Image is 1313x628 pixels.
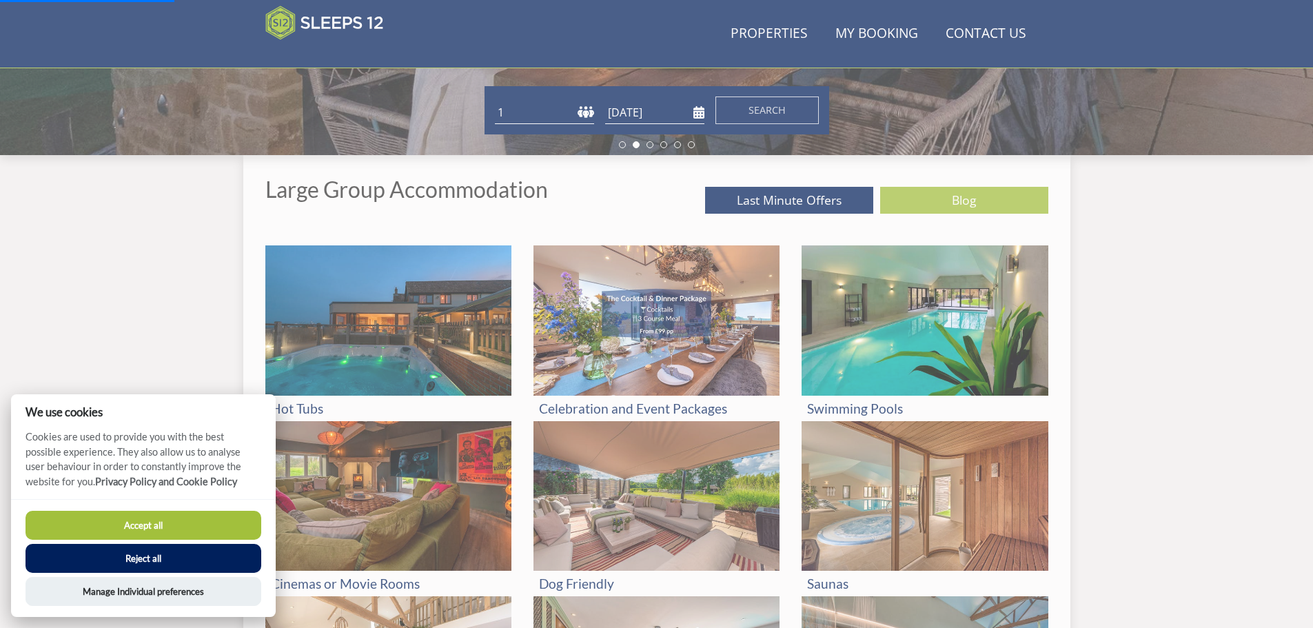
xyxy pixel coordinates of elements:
h3: Saunas [807,576,1042,591]
a: Contact Us [940,19,1032,50]
img: 'Celebration and Event Packages' - Large Group Accommodation Holiday Ideas [533,245,780,396]
img: Sleeps 12 [265,6,384,40]
a: My Booking [830,19,924,50]
a: 'Celebration and Event Packages' - Large Group Accommodation Holiday Ideas Celebration and Event ... [533,245,780,421]
img: 'Cinemas or Movie Rooms' - Large Group Accommodation Holiday Ideas [265,421,511,571]
button: Accept all [26,511,261,540]
button: Reject all [26,544,261,573]
iframe: Customer reviews powered by Trustpilot [258,48,403,60]
a: Blog [880,187,1048,214]
img: 'Swimming Pools' - Large Group Accommodation Holiday Ideas [802,245,1048,396]
h2: We use cookies [11,405,276,418]
a: Last Minute Offers [705,187,873,214]
p: Cookies are used to provide you with the best possible experience. They also allow us to analyse ... [11,429,276,499]
input: Arrival Date [605,101,704,124]
a: Privacy Policy and Cookie Policy [95,476,237,487]
h3: Swimming Pools [807,401,1042,416]
h3: Hot Tubs [271,401,506,416]
p: Large Group Accommodation [265,177,548,201]
a: 'Dog Friendly' - Large Group Accommodation Holiday Ideas Dog Friendly [533,421,780,597]
h3: Celebration and Event Packages [539,401,774,416]
img: 'Hot Tubs' - Large Group Accommodation Holiday Ideas [265,245,511,396]
a: 'Swimming Pools' - Large Group Accommodation Holiday Ideas Swimming Pools [802,245,1048,421]
a: 'Saunas' - Large Group Accommodation Holiday Ideas Saunas [802,421,1048,597]
a: 'Cinemas or Movie Rooms' - Large Group Accommodation Holiday Ideas Cinemas or Movie Rooms [265,421,511,597]
a: 'Hot Tubs' - Large Group Accommodation Holiday Ideas Hot Tubs [265,245,511,421]
img: 'Dog Friendly' - Large Group Accommodation Holiday Ideas [533,421,780,571]
button: Search [715,97,819,124]
span: Search [749,103,786,117]
button: Manage Individual preferences [26,577,261,606]
h3: Cinemas or Movie Rooms [271,576,506,591]
h3: Dog Friendly [539,576,774,591]
img: 'Saunas' - Large Group Accommodation Holiday Ideas [802,421,1048,571]
a: Properties [725,19,813,50]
